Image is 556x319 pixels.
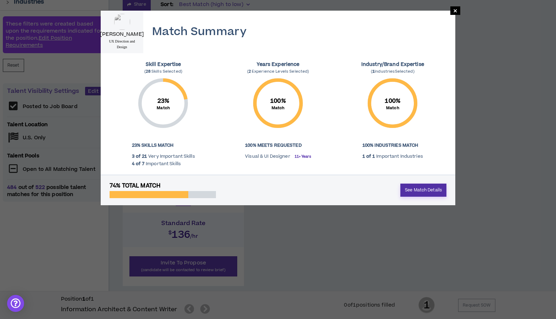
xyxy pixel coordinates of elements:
b: 2 [249,68,252,75]
p: Important Skills [146,161,195,167]
small: Match [386,105,399,111]
p: Important Industries [376,153,423,160]
strong: of [366,153,371,160]
span: Skill [146,61,156,68]
strong: 1 [372,153,375,160]
div: Open Intercom Messenger [7,295,24,312]
span: Experience [272,61,299,68]
strong: 1 [362,153,365,160]
strong: 100% Industries Match [362,142,418,149]
span: Years [257,61,271,68]
span: 100 % [385,97,400,105]
span: Expertise [401,61,424,68]
strong: 21 [142,153,147,160]
strong: 4 [132,161,134,167]
b: 1 [372,68,374,75]
span: 23 % [157,97,169,105]
h5: [PERSON_NAME] [100,32,144,38]
p: Visual & UI Designer [245,153,290,160]
b: 28 [146,68,151,75]
a: See Match Details [400,184,446,197]
small: Match [272,105,285,111]
strong: 7 [142,161,144,167]
span: 100 % [270,97,286,105]
img: gYGURn1Ib2jQBMXmZ8MhuHQhZn41lmT0Wuw0uPPE.png [114,14,130,30]
small: Match [157,105,170,111]
h4: Match Summary [143,26,255,38]
p: UX Direction and Design [104,39,140,50]
strong: 3 [132,153,134,160]
strong: 100% Meets Requested [245,142,301,149]
span: ( Industries Selected) [371,68,415,75]
p: Very Important Skills [148,153,195,160]
span: Expertise [157,61,181,68]
strong: of [136,153,140,160]
small: 11+ Years [295,154,311,159]
strong: of [136,161,140,167]
span: ( Experience Levels Selected) [247,68,309,75]
span: × [453,6,457,15]
span: Industry/Brand [361,61,399,68]
span: ( Skills Selected) [144,68,182,75]
strong: 23% Skills Match [132,142,174,149]
span: 74% Total Match [110,182,160,190]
